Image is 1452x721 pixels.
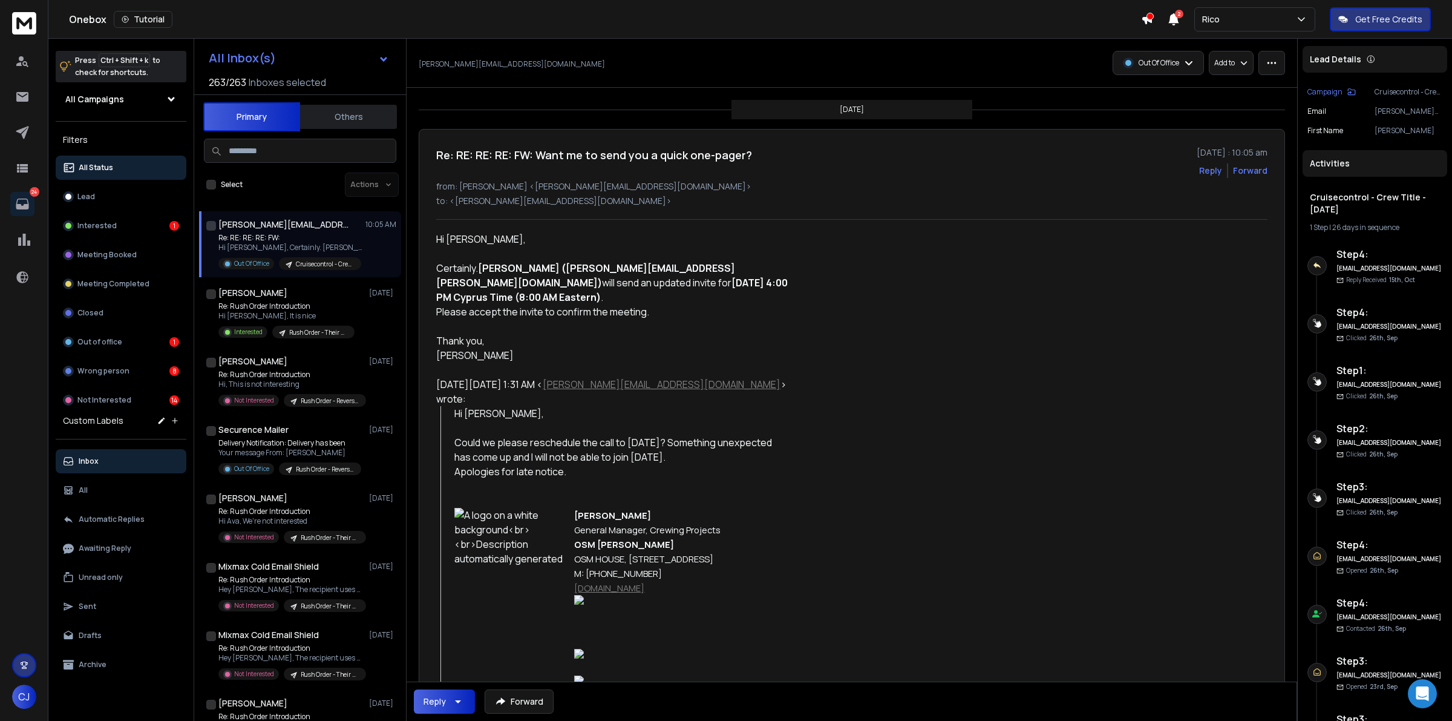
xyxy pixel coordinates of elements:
h1: Securence Mailer [218,424,289,436]
img: signature_680966876 [574,676,586,688]
p: Rush Order - Reverse Logistics [DATE] [301,397,359,406]
p: Wrong person [77,366,129,376]
h6: Step 4 : [1336,305,1442,320]
h1: Mixmax Cold Email Shield [218,629,319,641]
h6: [EMAIL_ADDRESS][DOMAIN_NAME] [1336,671,1442,680]
button: CJ [12,685,36,709]
button: Closed [56,301,186,325]
p: Opened [1346,566,1398,575]
a: [PERSON_NAME][EMAIL_ADDRESS][DOMAIN_NAME] [543,378,780,391]
h6: Step 2 : [1336,421,1442,436]
p: Cruisecontrol - Crew Title - [DATE] [1375,87,1442,97]
p: Meeting Booked [77,250,137,260]
h6: [EMAIL_ADDRESS][DOMAIN_NAME] [1336,613,1442,622]
span: 26th, Sep [1370,566,1398,574]
button: Awaiting Reply [56,536,186,561]
a: signature_2944778385 [574,595,946,608]
p: Re: Rush Order Introduction [218,370,364,380]
p: Re: Rush Order Introduction [218,507,364,516]
p: Lead Details [1310,53,1361,65]
span: 15th, Oct [1389,275,1415,284]
p: Out of office [77,337,122,347]
img: signature_3976886310 [574,649,586,661]
p: Interested [77,221,117,231]
span: 23rd, Sep [1370,682,1398,691]
button: Others [300,104,397,130]
span: 26th, Sep [1369,508,1398,516]
p: Rush Order - Their Domain Rerun [DATE] [301,533,359,542]
p: Clicked [1346,334,1398,343]
p: Add to [1214,58,1235,68]
p: to: <[PERSON_NAME][EMAIL_ADDRESS][DOMAIN_NAME]> [436,195,1267,207]
h6: Step 3 : [1336,479,1442,494]
button: Campaign [1307,87,1356,97]
p: Clicked [1346,508,1398,517]
p: Cruisecontrol - Crew Title - [DATE] [296,260,354,269]
p: Out Of Office [234,464,269,473]
p: First Name [1307,126,1343,136]
h6: [EMAIL_ADDRESS][DOMAIN_NAME] [1336,496,1442,505]
button: Not Interested14 [56,388,186,412]
p: from: [PERSON_NAME] <[PERSON_NAME][EMAIL_ADDRESS][DOMAIN_NAME]> [436,180,1267,193]
h1: Re: RE: RE: RE: FW: Want me to send you a quick one-pager? [436,147,752,163]
button: All [56,478,186,502]
p: Unread only [79,573,123,582]
h3: Custom Labels [63,415,123,427]
div: 1 [169,337,179,347]
button: Interested1 [56,214,186,238]
button: Automatic Replies [56,507,186,532]
span: 2 [1175,10,1183,18]
span: OSM [PERSON_NAME] [574,538,674,550]
p: Rush Order - Their Domain Rerun [DATE] [301,670,359,679]
div: Forward [1233,165,1267,177]
button: Archive [56,653,186,677]
h1: [PERSON_NAME][EMAIL_ADDRESS][DOMAIN_NAME] [218,219,352,231]
span: OSM HOUSE, [STREET_ADDRESS] [574,553,713,565]
h3: Inboxes selected [249,75,326,90]
p: Not Interested [234,670,274,679]
img: signature_2944778385 [574,595,587,608]
p: [DATE] [840,105,864,114]
button: Reply [414,690,475,714]
p: Hi, This is not interesting [218,380,364,389]
img: signature_4180291273 [574,622,586,634]
div: Reply [423,696,446,708]
h6: Step 4 : [1336,596,1442,610]
img: A logo on a white background<br><br>Description automatically generated [454,508,572,601]
button: Reply [1199,165,1222,177]
span: 26th, Sep [1378,624,1406,633]
p: [PERSON_NAME][EMAIL_ADDRESS][PERSON_NAME][DOMAIN_NAME] [1375,107,1442,116]
button: Out of office1 [56,330,186,354]
h1: [PERSON_NAME] [218,697,287,709]
button: All Inbox(s) [199,46,399,70]
h6: Step 4 : [1336,538,1442,552]
h1: [PERSON_NAME] [218,492,287,504]
span: Ctrl + Shift + k [99,53,150,67]
span: M: [PHONE_NUMBER] [574,567,662,579]
button: Forward [485,690,554,714]
div: Open Intercom Messenger [1408,679,1437,708]
button: Tutorial [114,11,172,28]
p: Opened [1346,682,1398,691]
h6: [EMAIL_ADDRESS][DOMAIN_NAME] [1336,264,1442,273]
span: Hi [PERSON_NAME], [454,407,544,420]
div: Thank you, [PERSON_NAME] [436,334,790,363]
p: [PERSON_NAME][EMAIL_ADDRESS][DOMAIN_NAME] [419,59,605,69]
p: Hi Ava, We're not interested [218,516,364,526]
p: Re: Rush Order Introduction [218,301,355,311]
p: Not Interested [77,395,131,405]
div: 8 [169,366,179,376]
p: [DATE] [369,357,396,366]
a: signature_4180291273 [574,622,946,634]
span: 26 days in sequence [1332,222,1399,232]
span: 263 / 263 [209,75,246,90]
span: General Manager, Crewing Projects [574,524,721,536]
span: Could we please reschedule the call to [DATE]? Something unexpected has come up and I will not be... [454,436,774,464]
button: All Campaigns [56,87,186,111]
button: Lead [56,185,186,209]
h6: [EMAIL_ADDRESS][DOMAIN_NAME] [1336,322,1442,331]
p: Rush Order - Their Domain Rerun [DATE] [301,602,359,611]
div: Activities [1303,150,1447,177]
a: signature_3976886310 [574,649,946,661]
